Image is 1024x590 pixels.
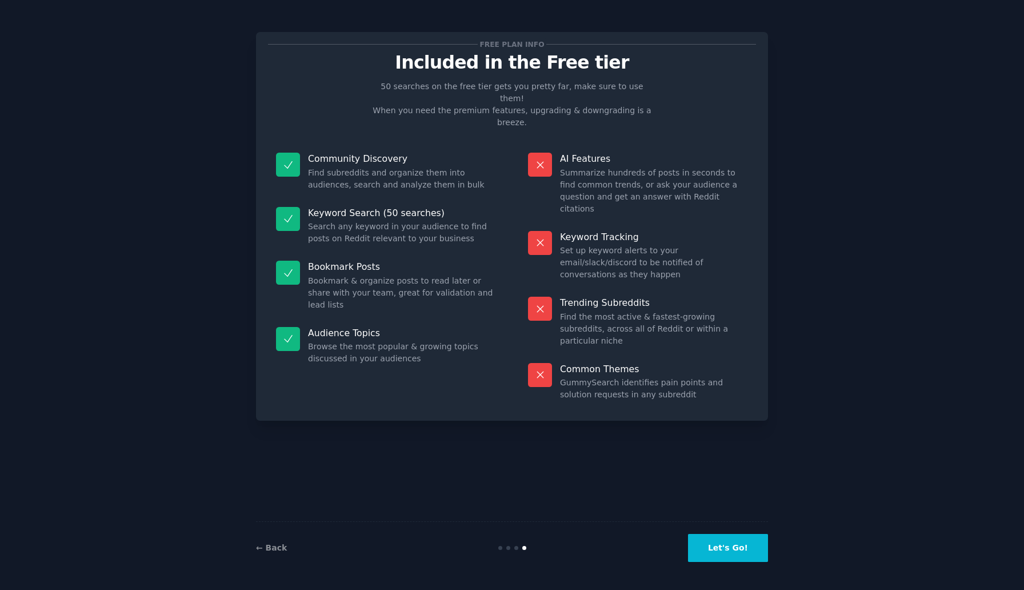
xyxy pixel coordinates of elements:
[268,53,756,73] p: Included in the Free tier
[560,377,748,401] dd: GummySearch identifies pain points and solution requests in any subreddit
[560,153,748,165] p: AI Features
[308,153,496,165] p: Community Discovery
[688,534,768,562] button: Let's Go!
[308,207,496,219] p: Keyword Search (50 searches)
[560,245,748,281] dd: Set up keyword alerts to your email/slack/discord to be notified of conversations as they happen
[560,297,748,309] p: Trending Subreddits
[560,363,748,375] p: Common Themes
[308,275,496,311] dd: Bookmark & organize posts to read later or share with your team, great for validation and lead lists
[368,81,656,129] p: 50 searches on the free tier gets you pretty far, make sure to use them! When you need the premiu...
[308,261,496,273] p: Bookmark Posts
[308,341,496,365] dd: Browse the most popular & growing topics discussed in your audiences
[560,167,748,215] dd: Summarize hundreds of posts in seconds to find common trends, or ask your audience a question and...
[560,311,748,347] dd: Find the most active & fastest-growing subreddits, across all of Reddit or within a particular niche
[478,38,546,50] span: Free plan info
[308,221,496,245] dd: Search any keyword in your audience to find posts on Reddit relevant to your business
[308,167,496,191] dd: Find subreddits and organize them into audiences, search and analyze them in bulk
[560,231,748,243] p: Keyword Tracking
[308,327,496,339] p: Audience Topics
[256,543,287,552] a: ← Back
